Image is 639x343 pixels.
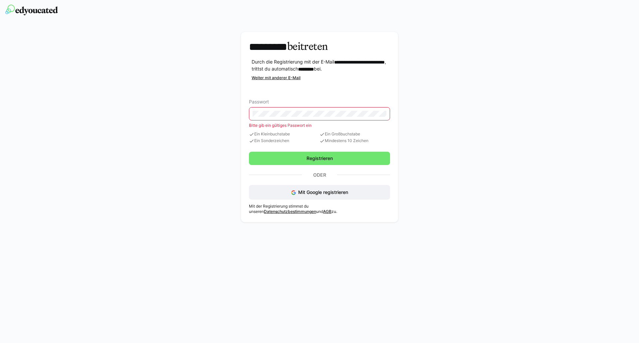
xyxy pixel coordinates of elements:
img: edyoucated [5,5,58,15]
p: Oder [302,170,337,180]
button: Mit Google registrieren [249,185,390,200]
span: Bitte gib ein gültiges Passwort ein [249,123,312,128]
button: Registrieren [249,152,390,165]
span: Ein Großbuchstabe [319,132,390,137]
span: Registrieren [306,155,334,162]
span: Mit Google registrieren [298,189,348,195]
span: Passwort [249,99,269,104]
p: Mit der Registrierung stimmst du unseren und zu. [249,204,390,214]
span: Ein Sonderzeichen [249,138,319,144]
p: Durch die Registrierung mit der E-Mail , trittst du automatisch bei. [252,59,390,73]
a: AGB [323,209,331,214]
span: Mindestens 10 Zeichen [319,138,390,144]
h3: beitreten [249,40,390,53]
div: Weiter mit anderer E-Mail [252,75,390,81]
span: Ein Kleinbuchstabe [249,132,319,137]
a: Datenschutzbestimmungen [264,209,316,214]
